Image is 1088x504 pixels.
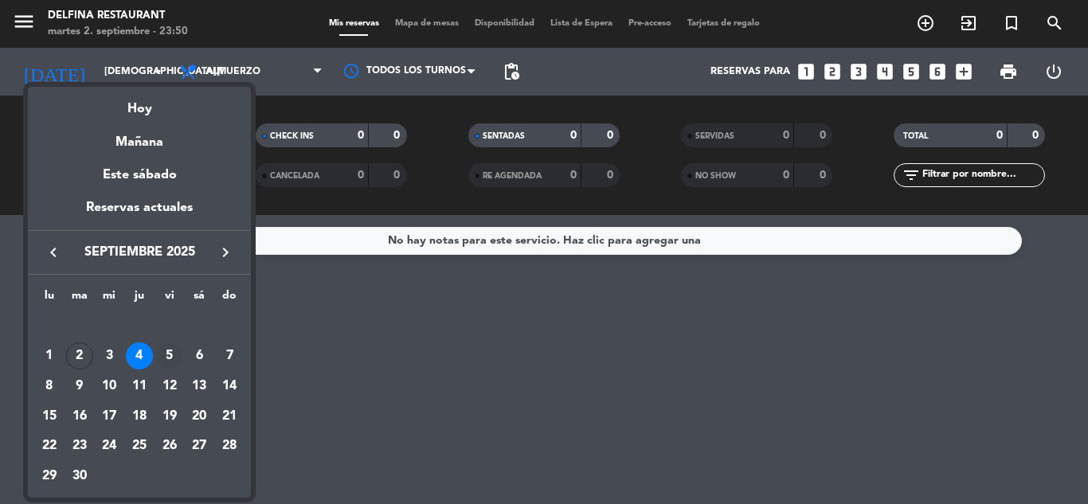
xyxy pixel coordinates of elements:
div: 21 [216,403,243,430]
td: 19 de septiembre de 2025 [155,401,185,432]
td: 12 de septiembre de 2025 [155,371,185,401]
div: 3 [96,342,123,369]
div: 15 [36,403,63,430]
div: Reservas actuales [28,197,251,230]
div: Hoy [28,87,251,119]
td: 9 de septiembre de 2025 [65,371,95,401]
th: martes [65,287,95,311]
td: 6 de septiembre de 2025 [185,342,215,372]
div: 20 [186,403,213,430]
td: SEP. [34,311,245,342]
div: 13 [186,373,213,400]
div: 23 [66,433,93,460]
div: 4 [126,342,153,369]
div: 30 [66,463,93,490]
td: 11 de septiembre de 2025 [124,371,155,401]
td: 4 de septiembre de 2025 [124,342,155,372]
th: jueves [124,287,155,311]
div: Este sábado [28,153,251,197]
td: 30 de septiembre de 2025 [65,461,95,491]
th: domingo [214,287,245,311]
div: 27 [186,433,213,460]
td: 16 de septiembre de 2025 [65,401,95,432]
td: 27 de septiembre de 2025 [185,432,215,462]
td: 5 de septiembre de 2025 [155,342,185,372]
td: 28 de septiembre de 2025 [214,432,245,462]
div: 25 [126,433,153,460]
div: 29 [36,463,63,490]
div: 6 [186,342,213,369]
button: keyboard_arrow_right [211,242,240,263]
div: 22 [36,433,63,460]
div: 16 [66,403,93,430]
div: 5 [156,342,183,369]
td: 10 de septiembre de 2025 [94,371,124,401]
div: 18 [126,403,153,430]
td: 26 de septiembre de 2025 [155,432,185,462]
div: 7 [216,342,243,369]
td: 7 de septiembre de 2025 [214,342,245,372]
td: 1 de septiembre de 2025 [34,342,65,372]
div: 1 [36,342,63,369]
span: septiembre 2025 [68,242,211,263]
div: 10 [96,373,123,400]
i: keyboard_arrow_right [216,243,235,262]
td: 23 de septiembre de 2025 [65,432,95,462]
td: 14 de septiembre de 2025 [214,371,245,401]
th: miércoles [94,287,124,311]
th: lunes [34,287,65,311]
div: 11 [126,373,153,400]
td: 21 de septiembre de 2025 [214,401,245,432]
td: 2 de septiembre de 2025 [65,342,95,372]
td: 8 de septiembre de 2025 [34,371,65,401]
div: 26 [156,433,183,460]
div: 14 [216,373,243,400]
td: 22 de septiembre de 2025 [34,432,65,462]
td: 20 de septiembre de 2025 [185,401,215,432]
td: 17 de septiembre de 2025 [94,401,124,432]
th: viernes [155,287,185,311]
button: keyboard_arrow_left [39,242,68,263]
div: 28 [216,433,243,460]
td: 15 de septiembre de 2025 [34,401,65,432]
div: 19 [156,403,183,430]
td: 13 de septiembre de 2025 [185,371,215,401]
td: 29 de septiembre de 2025 [34,461,65,491]
td: 18 de septiembre de 2025 [124,401,155,432]
div: 12 [156,373,183,400]
th: sábado [185,287,215,311]
i: keyboard_arrow_left [44,243,63,262]
div: 17 [96,403,123,430]
div: 9 [66,373,93,400]
td: 3 de septiembre de 2025 [94,342,124,372]
div: Mañana [28,120,251,153]
div: 8 [36,373,63,400]
td: 25 de septiembre de 2025 [124,432,155,462]
div: 2 [66,342,93,369]
td: 24 de septiembre de 2025 [94,432,124,462]
div: 24 [96,433,123,460]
